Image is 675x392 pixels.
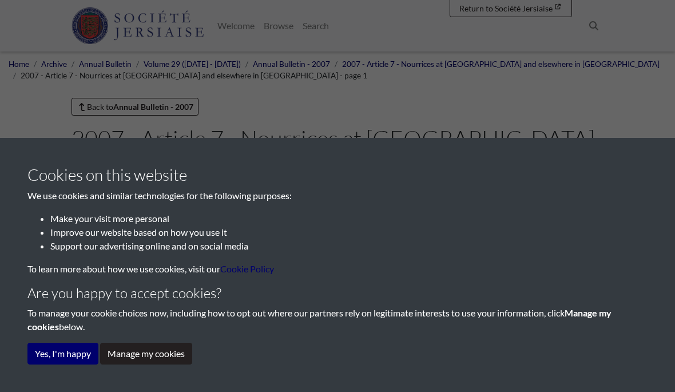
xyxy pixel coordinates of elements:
[27,285,648,302] h4: Are you happy to accept cookies?
[50,225,648,239] li: Improve our website based on how you use it
[50,212,648,225] li: Make your visit more personal
[27,165,648,185] h3: Cookies on this website
[100,343,192,365] button: Manage my cookies
[220,263,274,274] a: learn more about cookies
[27,306,648,334] p: To manage your cookie choices now, including how to opt out where our partners rely on legitimate...
[27,189,648,203] p: We use cookies and similar technologies for the following purposes:
[27,262,648,276] p: To learn more about how we use cookies, visit our
[50,239,648,253] li: Support our advertising online and on social media
[27,343,98,365] button: Yes, I'm happy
